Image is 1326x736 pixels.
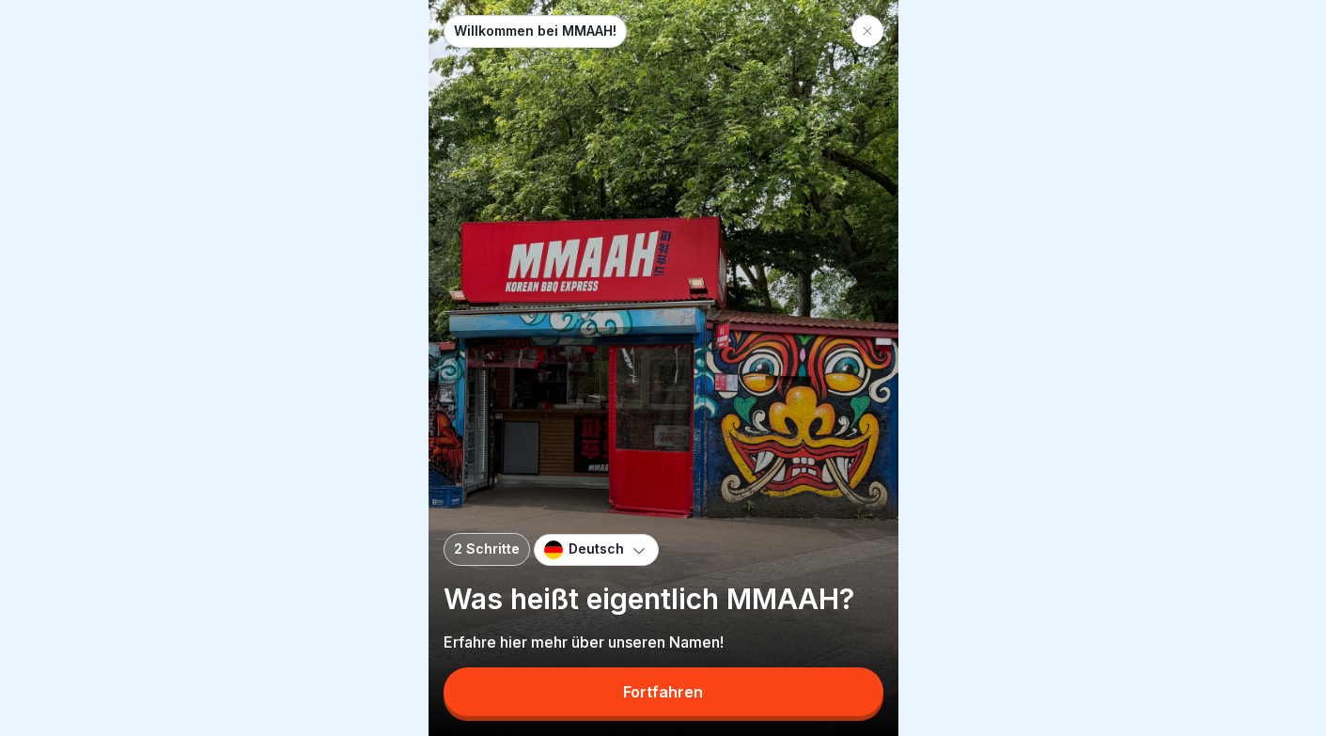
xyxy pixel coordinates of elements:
[444,667,883,716] button: Fortfahren
[544,540,563,559] img: de.svg
[444,581,883,617] p: Was heißt eigentlich MMAAH?
[623,683,703,700] div: Fortfahren
[444,632,883,652] p: Erfahre hier mehr über unseren Namen!
[569,541,624,557] p: Deutsch
[454,541,520,557] p: 2 Schritte
[454,23,616,39] p: Willkommen bei MMAAH!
